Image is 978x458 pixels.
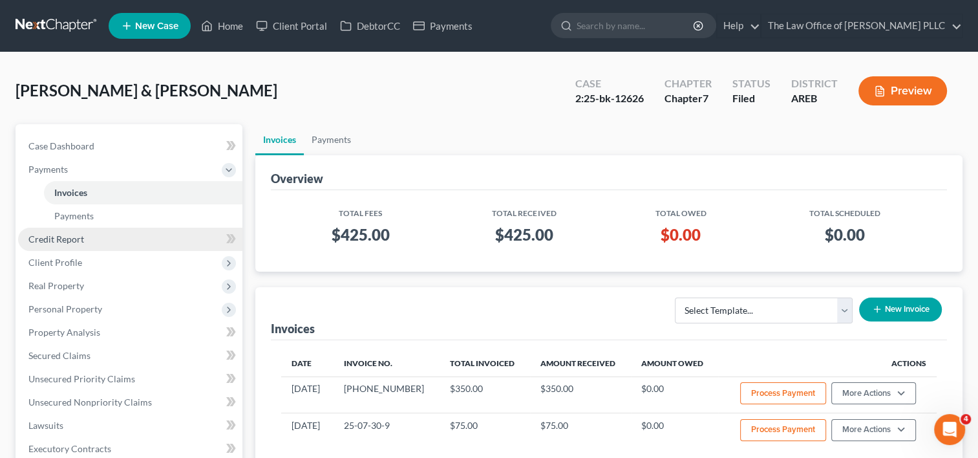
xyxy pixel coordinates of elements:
td: [DATE] [281,413,333,449]
h3: $0.00 [763,224,926,245]
span: Case Dashboard [28,140,94,151]
span: Real Property [28,280,84,291]
a: Unsecured Priority Claims [18,367,242,391]
a: Case Dashboard [18,135,242,158]
button: Process Payment [740,419,826,441]
th: Actions [718,351,937,376]
button: Preview [858,76,947,105]
div: Chapter [664,91,712,106]
th: Total Received [440,201,609,219]
div: Case [575,76,644,91]
a: Help [717,14,760,38]
a: Invoices [44,181,242,204]
a: Home [195,14,250,38]
th: Total Invoiced [440,351,529,376]
iframe: Intercom live chat [934,414,965,445]
a: Property Analysis [18,321,242,344]
a: Secured Claims [18,344,242,367]
span: Invoices [54,187,87,198]
span: Unsecured Nonpriority Claims [28,397,152,408]
div: Overview [271,171,323,186]
button: Process Payment [740,382,826,404]
span: Executory Contracts [28,443,111,454]
h3: $0.00 [619,224,742,245]
span: 7 [703,92,708,104]
div: Chapter [664,76,712,91]
th: Total Owed [609,201,752,219]
td: [DATE] [281,376,333,413]
td: $0.00 [631,413,718,449]
span: Secured Claims [28,350,90,361]
span: Client Profile [28,257,82,268]
a: Lawsuits [18,414,242,437]
td: $75.00 [530,413,631,449]
span: [PERSON_NAME] & [PERSON_NAME] [16,81,277,100]
button: New Invoice [859,298,942,322]
div: Status [732,76,771,91]
div: 2:25-bk-12626 [575,91,644,106]
span: Payments [54,210,94,221]
a: Unsecured Nonpriority Claims [18,391,242,414]
th: Invoice No. [334,351,440,376]
span: Unsecured Priority Claims [28,373,135,384]
a: Invoices [255,124,304,155]
span: Lawsuits [28,420,63,431]
th: Date [281,351,333,376]
a: Payments [304,124,359,155]
th: Total Fees [281,201,439,219]
h3: $425.00 [450,224,599,245]
td: $350.00 [530,376,631,413]
span: Property Analysis [28,327,100,338]
a: Payments [407,14,479,38]
a: The Law Office of [PERSON_NAME] PLLC [761,14,962,38]
div: District [791,76,838,91]
div: Invoices [271,321,315,336]
a: Client Portal [250,14,334,38]
th: Amount Received [530,351,631,376]
span: Personal Property [28,303,102,314]
th: Total Scheduled [752,201,937,219]
div: Filed [732,91,771,106]
td: [PHONE_NUMBER] [334,376,440,413]
button: More Actions [831,419,916,441]
a: Payments [44,204,242,228]
button: More Actions [831,382,916,404]
h3: $425.00 [292,224,429,245]
a: DebtorCC [334,14,407,38]
td: 25-07-30-9 [334,413,440,449]
td: $0.00 [631,376,718,413]
span: Payments [28,164,68,175]
span: New Case [135,21,178,31]
td: $75.00 [440,413,529,449]
th: Amount Owed [631,351,718,376]
span: 4 [961,414,971,424]
span: Credit Report [28,234,84,245]
div: AREB [791,91,838,106]
input: Search by name... [577,14,695,38]
a: Credit Report [18,228,242,251]
td: $350.00 [440,376,529,413]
